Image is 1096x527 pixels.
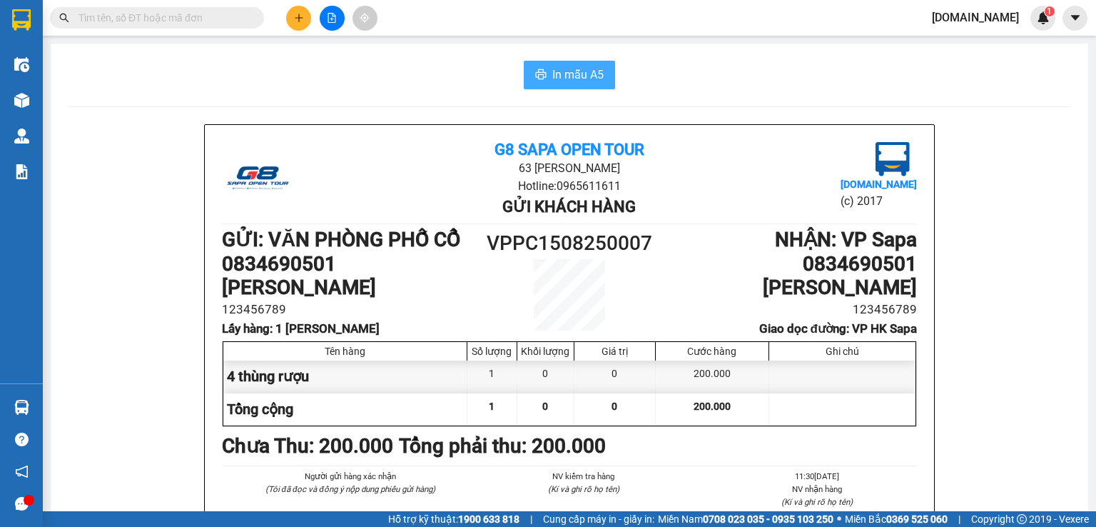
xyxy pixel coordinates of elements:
div: Ghi chú [773,346,912,357]
span: caret-down [1069,11,1082,24]
strong: 1900 633 818 [458,513,519,525]
li: NV kiểm tra hàng [484,470,683,483]
div: Tên hàng [227,346,463,357]
b: Gửi khách hàng [502,198,636,216]
b: [DOMAIN_NAME] [841,179,917,190]
strong: 0708 023 035 - 0935 103 250 [703,513,833,525]
span: 1 [1047,6,1052,16]
li: Hotline: 0965611611 [338,177,801,195]
span: 0 [612,401,617,412]
b: Tổng phải thu: 200.000 [399,434,606,458]
span: | [958,511,960,527]
h1: 0834690501 [222,252,482,276]
span: | [530,511,532,527]
button: caret-down [1062,6,1087,31]
span: 0 [542,401,548,412]
li: 11:30[DATE] [718,470,917,483]
i: (Kí và ghi rõ họ tên) [548,484,619,494]
span: Miền Nam [658,511,833,527]
li: 123456789 [656,300,917,319]
div: 0 [517,361,574,393]
span: message [15,497,29,511]
button: file-add [320,6,345,31]
img: warehouse-icon [14,93,29,108]
span: question-circle [15,433,29,446]
div: Khối lượng [521,346,570,357]
button: plus [286,6,311,31]
li: 123456789 [222,300,482,319]
div: 0 [574,361,656,393]
h1: [PERSON_NAME] [656,276,917,300]
b: Chưa Thu : 200.000 [222,434,393,458]
li: Người gửi hàng xác nhận [250,470,450,483]
i: (Kí và ghi rõ họ tên) [781,497,853,507]
span: [DOMAIN_NAME] [920,9,1030,26]
span: In mẫu A5 [552,66,604,84]
img: warehouse-icon [14,400,29,415]
img: icon-new-feature [1037,11,1050,24]
b: G8 SAPA OPEN TOUR [494,141,644,159]
b: GỬI : VĂN PHÒNG PHỐ CỔ [222,228,460,251]
span: ⚪️ [837,516,841,522]
span: file-add [327,13,337,23]
img: warehouse-icon [14,129,29,144]
span: 1 [489,401,494,412]
span: Miền Bắc [845,511,948,527]
h1: 0834690501 [656,252,917,276]
span: Tổng cộng [227,401,293,418]
span: aim [360,13,370,23]
img: logo.jpg [222,142,293,214]
li: 63 [PERSON_NAME] [338,159,801,177]
h1: [PERSON_NAME] [222,276,482,300]
button: aim [352,6,377,31]
li: (c) 2017 [841,192,917,210]
span: copyright [1017,514,1027,524]
div: Cước hàng [659,346,765,357]
span: search [59,13,69,23]
div: Giá trị [578,346,651,357]
span: plus [294,13,304,23]
input: Tìm tên, số ĐT hoặc mã đơn [78,10,247,26]
img: logo.jpg [876,142,910,176]
li: NV nhận hàng [718,483,917,496]
i: (Tôi đã đọc và đồng ý nộp dung phiếu gửi hàng) [265,484,435,494]
div: Số lượng [471,346,513,357]
span: Hỗ trợ kỹ thuật: [388,511,519,527]
b: Giao dọc đường: VP HK Sapa [759,321,917,336]
div: 4 thùng rượu [223,361,467,393]
div: 1 [467,361,517,393]
strong: 0369 525 060 [886,513,948,525]
span: 200.000 [694,401,731,412]
span: Cung cấp máy in - giấy in: [543,511,654,527]
span: notification [15,465,29,478]
sup: 1 [1045,6,1055,16]
img: warehouse-icon [14,57,29,72]
h1: VPPC1508250007 [482,228,656,259]
b: Lấy hàng : 1 [PERSON_NAME] [222,321,380,336]
b: NHẬN : VP Sapa [775,228,917,251]
button: printerIn mẫu A5 [524,61,615,89]
img: solution-icon [14,164,29,179]
img: logo-vxr [12,9,31,31]
span: printer [535,69,547,82]
div: 200.000 [656,361,769,393]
